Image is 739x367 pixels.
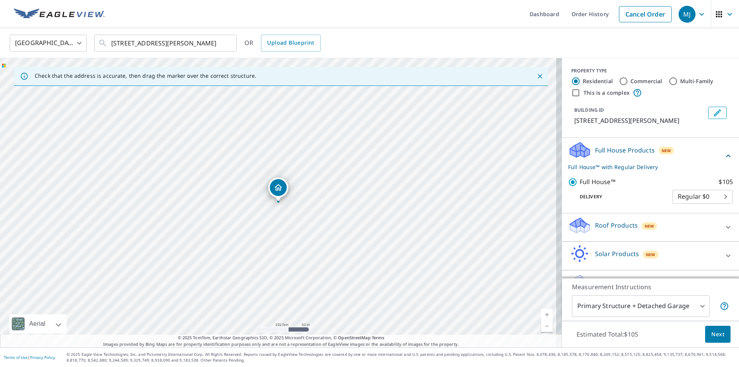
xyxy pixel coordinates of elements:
button: Close [535,71,545,81]
p: | [4,355,55,360]
div: Aerial [9,314,67,333]
p: © 2025 Eagle View Technologies, Inc. and Pictometry International Corp. All Rights Reserved. Repo... [67,352,735,363]
div: Dropped pin, building 1, Residential property, 8026 Zellie Ave Saint Louis, MO 63125 [268,178,288,201]
div: Solar ProductsNew [568,245,733,267]
p: Measurement Instructions [572,282,729,292]
a: Current Level 17, Zoom In [541,309,553,320]
p: Full House Products [595,146,655,155]
a: Privacy Policy [30,355,55,360]
span: New [646,251,655,258]
div: Roof ProductsNew [568,216,733,238]
div: OR [244,35,321,52]
div: Regular $0 [672,186,733,208]
p: $105 [719,177,733,187]
a: Upload Blueprint [261,35,320,52]
div: Walls ProductsNew [568,273,733,295]
label: This is a complex [584,89,630,97]
input: Search by address or latitude-longitude [111,32,221,54]
div: PROPERTY TYPE [571,67,730,74]
p: Estimated Total: $105 [570,326,644,343]
span: New [645,223,654,229]
a: Terms [372,335,385,340]
a: Cancel Order [619,6,672,22]
button: Next [705,326,731,343]
img: EV Logo [14,8,105,20]
div: Primary Structure + Detached Garage [572,295,710,317]
div: Aerial [27,314,48,333]
p: Delivery [568,193,672,200]
p: Full House™ [580,177,615,187]
span: © 2025 TomTom, Earthstar Geographics SIO, © 2025 Microsoft Corporation, © [178,335,385,341]
button: Edit building 1 [708,107,727,119]
label: Residential [583,77,613,85]
span: New [662,147,671,154]
p: Solar Products [595,249,639,258]
div: [GEOGRAPHIC_DATA] [10,32,87,54]
label: Multi-Family [680,77,714,85]
p: Roof Products [595,221,638,230]
div: MJ [679,6,696,23]
p: BUILDING ID [574,107,604,113]
a: OpenStreetMap [338,335,370,340]
p: Full House™ with Regular Delivery [568,163,724,171]
label: Commercial [630,77,662,85]
div: Full House ProductsNewFull House™ with Regular Delivery [568,141,733,171]
p: Check that the address is accurate, then drag the marker over the correct structure. [35,72,256,79]
span: Next [711,330,724,339]
span: Upload Blueprint [267,38,314,48]
a: Terms of Use [4,355,28,360]
p: [STREET_ADDRESS][PERSON_NAME] [574,116,705,125]
a: Current Level 17, Zoom Out [541,320,553,332]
